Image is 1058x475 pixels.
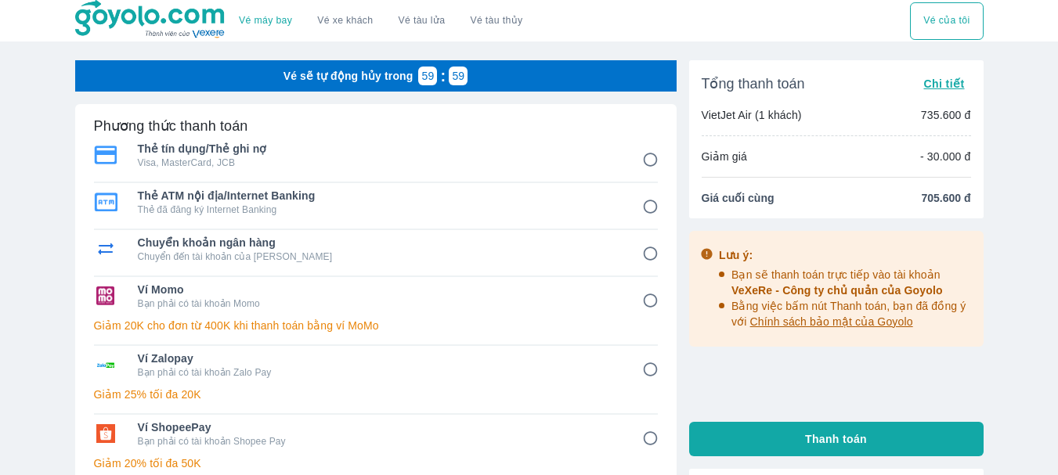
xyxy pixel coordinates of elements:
[138,188,620,203] span: Thẻ ATM nội địa/Internet Banking
[917,73,970,95] button: Chi tiết
[138,157,620,169] p: Visa, MasterCard, JCB
[138,419,620,435] span: Ví ShopeePay
[805,431,867,447] span: Thanh toán
[910,2,983,40] button: Vé của tôi
[731,284,943,297] span: VeXeRe - Công ty chủ quản của Goyolo
[94,355,117,374] img: Ví Zalopay
[94,183,658,221] div: Thẻ ATM nội địa/Internet BankingThẻ ATM nội địa/Internet BankingThẻ đã đăng ký Internet Banking
[702,107,802,123] p: VietJet Air (1 khách)
[94,415,658,452] div: Ví ShopeePayVí ShopeePayBạn phải có tài khoản Shopee Pay
[457,2,535,40] button: Vé tàu thủy
[94,277,658,315] div: Ví MomoVí MomoBạn phải có tài khoản Momo
[702,190,775,206] span: Giá cuối cùng
[750,315,913,328] span: Chính sách bảo mật của Goyolo
[283,68,413,84] p: Vé sẽ tự động hủy trong
[920,149,971,164] p: - 30.000 đ
[702,149,747,164] p: Giảm giá
[138,351,620,366] span: Ví Zalopay
[138,366,620,379] p: Bạn phải có tài khoản Zalo Pay
[702,74,805,93] span: Tổng thanh toán
[719,247,973,263] div: Lưu ý:
[138,141,620,157] span: Thẻ tín dụng/Thẻ ghi nợ
[731,268,943,297] span: Bạn sẽ thanh toán trực tiếp vào tài khoản
[731,298,973,329] p: Bằng việc bấm nút Thanh toán, bạn đã đồng ý với
[94,136,658,174] div: Thẻ tín dụng/Thẻ ghi nợThẻ tín dụng/Thẻ ghi nợVisa, MasterCard, JCB
[94,424,117,443] img: Ví ShopeePay
[226,2,535,40] div: choose transportation mode
[386,2,458,40] a: Vé tàu lửa
[94,117,248,135] h6: Phương thức thanh toán
[94,318,658,333] p: Giảm 20K cho đơn từ 400K khi thanh toán bằng ví MoMo
[138,235,620,250] span: Chuyển khoản ngân hàng
[94,239,117,258] img: Chuyển khoản ngân hàng
[94,193,117,211] img: Thẻ ATM nội địa/Internet Banking
[689,422,984,456] button: Thanh toán
[239,15,292,27] a: Vé máy bay
[422,68,435,84] p: 59
[437,68,449,84] p: :
[910,2,983,40] div: choose transportation mode
[138,297,620,310] p: Bạn phải có tài khoản Momo
[921,190,970,206] span: 705.600 đ
[317,15,373,27] a: Vé xe khách
[94,230,658,268] div: Chuyển khoản ngân hàngChuyển khoản ngân hàngChuyển đến tài khoản của [PERSON_NAME]
[94,455,658,471] p: Giảm 20% tối đa 50K
[138,250,620,263] p: Chuyển đến tài khoản của [PERSON_NAME]
[138,435,620,448] p: Bạn phải có tài khoản Shopee Pay
[94,146,117,164] img: Thẻ tín dụng/Thẻ ghi nợ
[94,346,658,383] div: Ví ZalopayVí ZalopayBạn phải có tài khoản Zalo Pay
[138,203,620,216] p: Thẻ đã đăng ký Internet Banking
[921,107,971,123] p: 735.600 đ
[452,68,464,84] p: 59
[94,286,117,305] img: Ví Momo
[94,387,658,402] p: Giảm 25% tối đa 20K
[923,77,964,90] span: Chi tiết
[138,282,620,297] span: Ví Momo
